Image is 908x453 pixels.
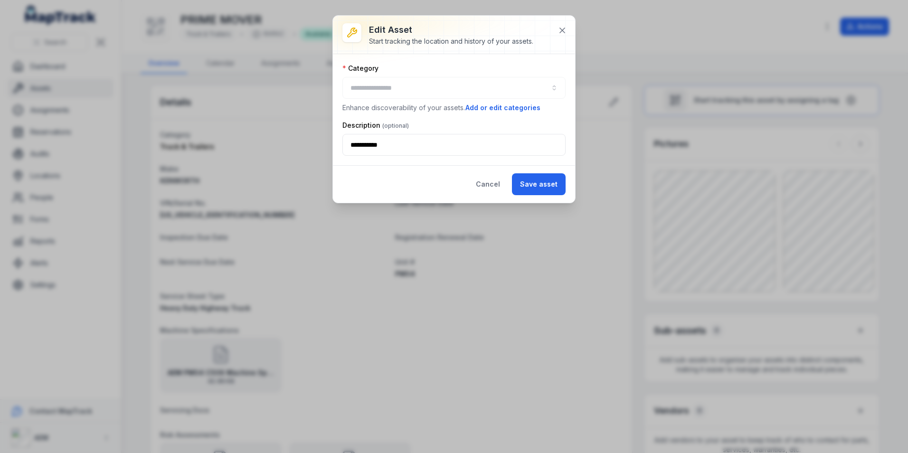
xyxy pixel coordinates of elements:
[369,23,533,37] h3: Edit asset
[369,37,533,46] div: Start tracking the location and history of your assets.
[342,121,409,130] label: Description
[465,103,541,113] button: Add or edit categories
[342,103,566,113] p: Enhance discoverability of your assets.
[468,173,508,195] button: Cancel
[512,173,566,195] button: Save asset
[342,64,378,73] label: Category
